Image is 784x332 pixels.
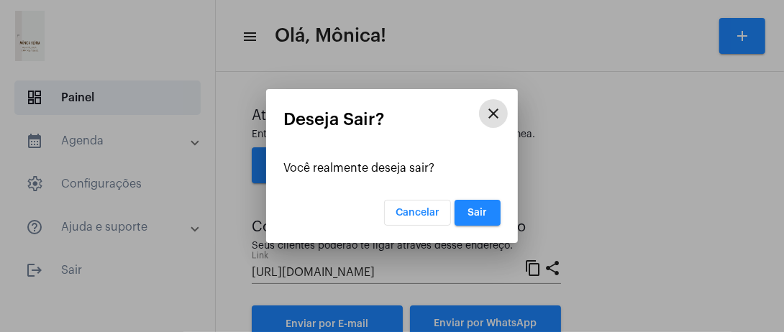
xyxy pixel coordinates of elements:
[283,110,501,129] mat-card-title: Deseja Sair?
[396,208,439,218] span: Cancelar
[283,162,501,175] div: Você realmente deseja sair?
[485,105,502,122] mat-icon: close
[468,208,488,218] span: Sair
[384,200,451,226] button: Cancelar
[455,200,501,226] button: Sair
